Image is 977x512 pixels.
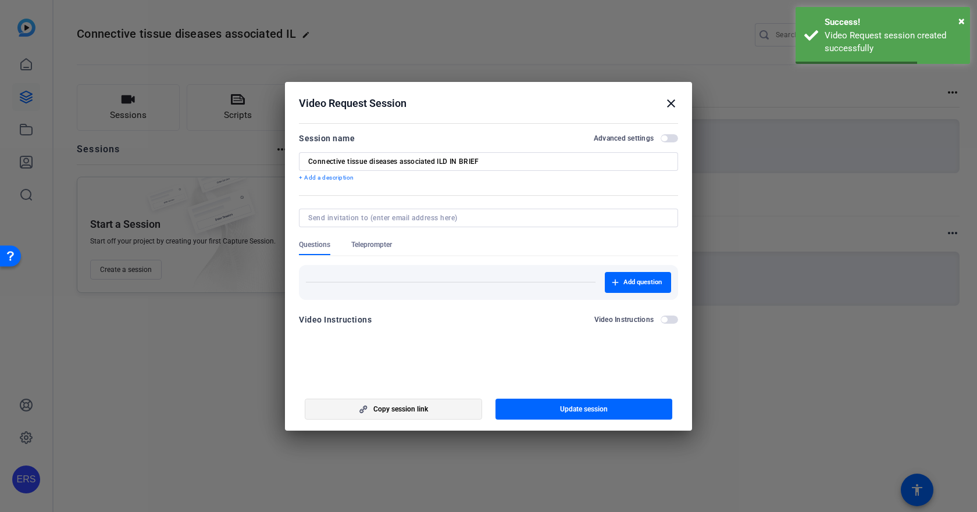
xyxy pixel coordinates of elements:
[560,404,608,414] span: Update session
[299,313,372,327] div: Video Instructions
[605,272,671,293] button: Add question
[958,12,965,30] button: Close
[299,240,330,249] span: Questions
[305,399,482,420] button: Copy session link
[373,404,428,414] span: Copy session link
[308,213,664,223] input: Send invitation to (enter email address here)
[299,96,678,110] div: Video Request Session
[825,29,961,55] div: Video Request session created successfully
[299,131,355,145] div: Session name
[958,14,965,28] span: ×
[594,134,654,143] h2: Advanced settings
[495,399,673,420] button: Update session
[594,315,654,324] h2: Video Instructions
[825,16,961,29] div: Success!
[308,157,669,166] input: Enter Session Name
[664,96,678,110] mat-icon: close
[623,278,662,287] span: Add question
[299,173,678,182] p: + Add a description
[351,240,392,249] span: Teleprompter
